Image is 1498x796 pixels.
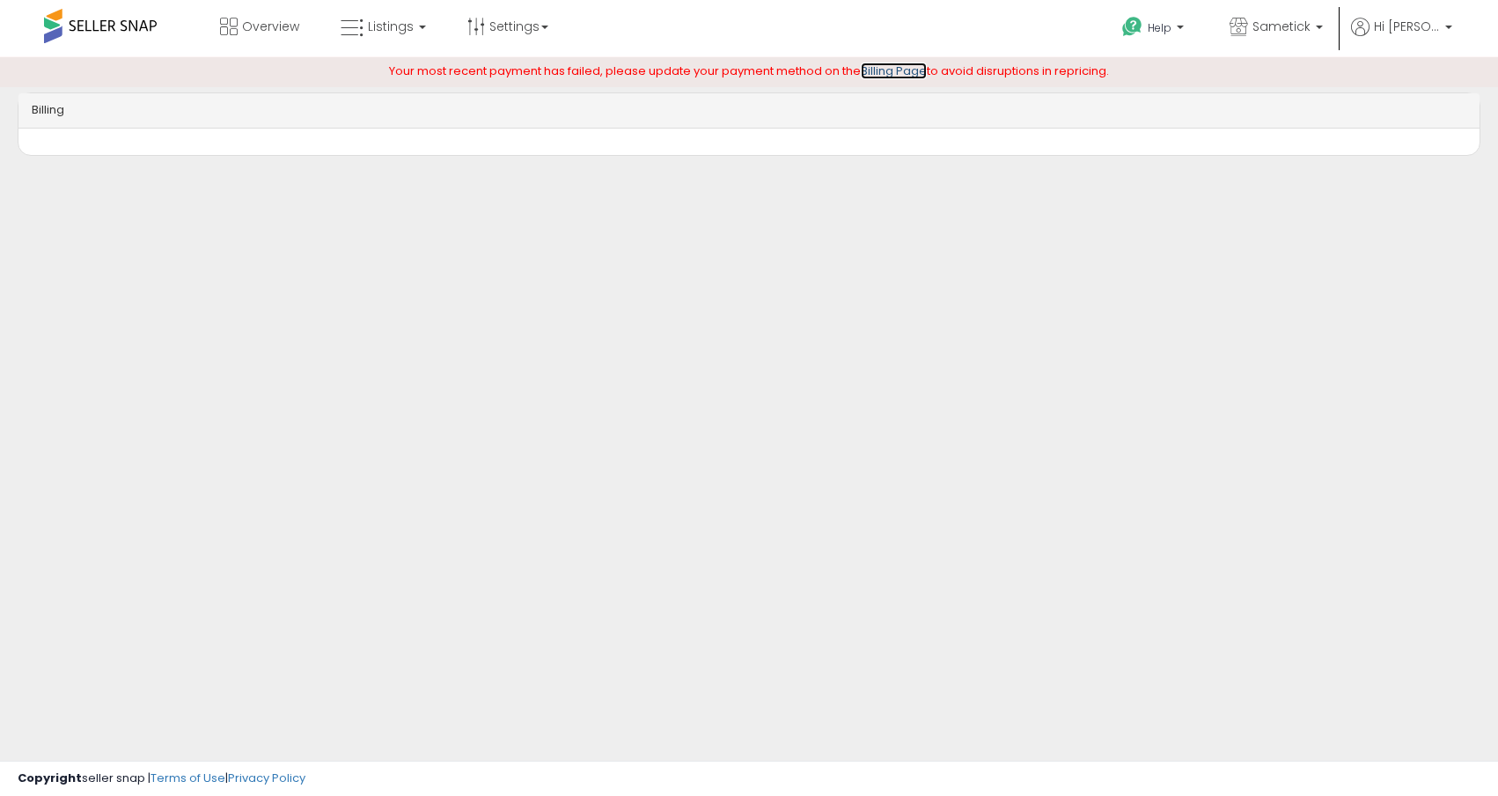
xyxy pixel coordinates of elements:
span: Listings [368,18,414,35]
div: Billing [18,93,1480,129]
a: Hi [PERSON_NAME] [1351,18,1452,57]
a: Help [1108,3,1201,57]
span: Overview [242,18,299,35]
a: Privacy Policy [228,770,305,786]
span: Sametick [1252,18,1311,35]
span: Your most recent payment has failed, please update your payment method on the to avoid disruption... [389,63,1109,79]
a: Terms of Use [151,770,225,786]
span: Help [1148,20,1171,35]
span: Hi [PERSON_NAME] [1374,18,1440,35]
i: Get Help [1121,16,1143,38]
a: Billing Page [861,63,927,79]
strong: Copyright [18,770,82,786]
div: seller snap | | [18,770,305,787]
